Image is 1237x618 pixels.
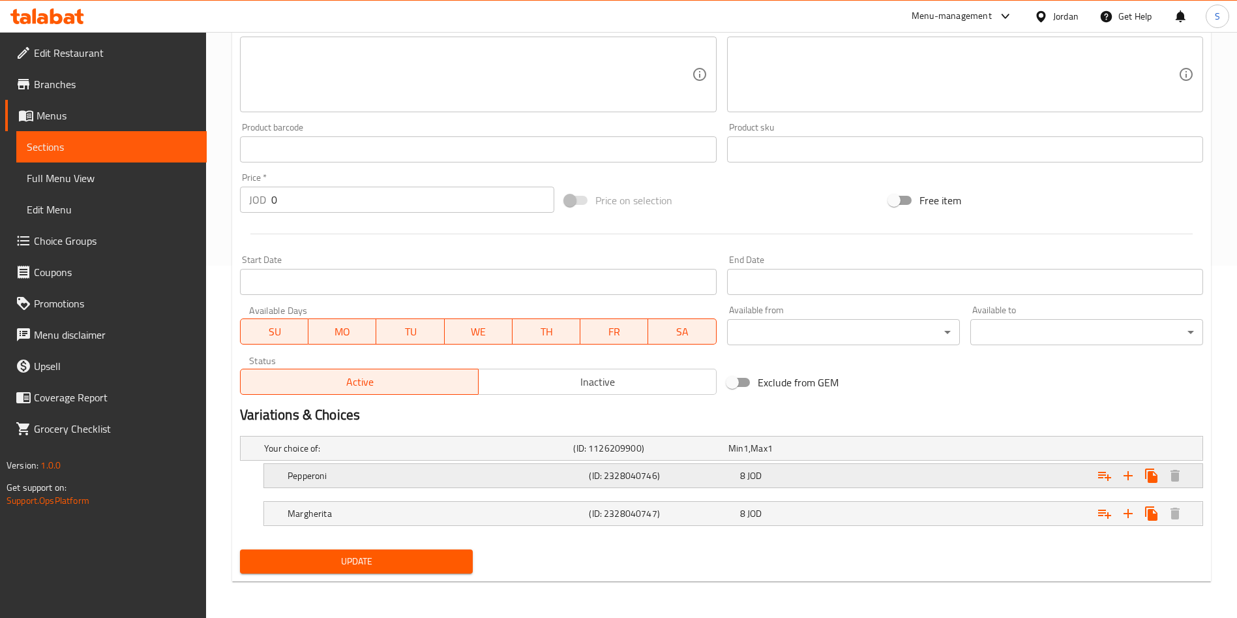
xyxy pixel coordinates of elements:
a: Promotions [5,288,207,319]
span: WE [450,322,507,341]
div: Jordan [1053,9,1079,23]
button: Delete Pepperoni [1163,464,1187,487]
span: S [1215,9,1220,23]
span: 8 [740,467,745,484]
a: Coverage Report [5,382,207,413]
a: Sections [16,131,207,162]
div: Expand [264,464,1202,487]
h5: (ID: 2328040746) [589,469,734,482]
a: Grocery Checklist [5,413,207,444]
span: Free item [919,193,961,208]
a: Branches [5,69,207,100]
button: Add new choice [1116,464,1140,487]
span: Edit Restaurant [34,45,196,61]
div: Expand [241,437,1202,460]
span: Menu disclaimer [34,327,196,343]
button: Delete Margherita [1163,502,1187,525]
span: SU [246,322,303,341]
span: 8 [740,505,745,522]
button: FR [580,318,648,345]
button: SA [648,318,716,345]
span: Sections [27,139,196,155]
div: ​ [727,319,960,345]
h5: Margherita [288,507,584,520]
button: Add choice group [1093,502,1116,525]
button: TU [376,318,444,345]
span: Max [751,440,767,457]
span: Exclude from GEM [758,375,839,390]
a: Upsell [5,350,207,382]
span: SA [653,322,711,341]
h5: (ID: 2328040747) [589,507,734,520]
div: , [728,442,878,455]
span: Full Menu View [27,170,196,186]
a: Choice Groups [5,225,207,256]
button: SU [240,318,308,345]
span: FR [586,322,643,341]
span: 1.0.0 [40,457,61,474]
button: TH [513,318,580,345]
span: 1 [768,440,773,457]
a: Edit Restaurant [5,37,207,69]
span: TH [518,322,575,341]
a: Menus [5,100,207,131]
div: ​ [970,319,1203,345]
button: Add new choice [1116,502,1140,525]
button: Update [240,549,473,574]
h2: Variations & Choices [240,405,1203,425]
button: Clone new choice [1140,464,1163,487]
a: Support.OpsPlatform [7,492,89,509]
div: Menu-management [912,8,992,24]
button: Add choice group [1093,464,1116,487]
span: MO [314,322,371,341]
button: MO [308,318,376,345]
span: Update [250,553,462,570]
button: Active [240,369,479,395]
span: 1 [743,440,749,457]
span: Inactive [484,373,711,392]
h5: Your choice of: [264,442,568,455]
a: Menu disclaimer [5,319,207,350]
input: Please enter price [271,187,554,213]
span: Coupons [34,264,196,280]
span: Version: [7,457,38,474]
a: Edit Menu [16,194,207,225]
span: Promotions [34,296,196,311]
a: Coupons [5,256,207,288]
a: Full Menu View [16,162,207,194]
input: Please enter product sku [727,136,1203,162]
span: Choice Groups [34,233,196,249]
span: TU [381,322,439,341]
button: Inactive [478,369,717,395]
span: Edit Menu [27,202,196,217]
span: JOD [747,467,762,484]
span: Branches [34,76,196,92]
span: Min [728,440,743,457]
span: Menus [37,108,196,123]
button: WE [445,318,513,345]
span: Active [246,373,473,392]
p: JOD [249,192,266,208]
h5: Pepperoni [288,469,584,482]
input: Please enter product barcode [240,136,716,162]
span: Grocery Checklist [34,421,196,437]
button: Clone new choice [1140,502,1163,525]
span: JOD [747,505,762,522]
span: Upsell [34,358,196,374]
span: Coverage Report [34,390,196,405]
span: Get support on: [7,479,67,496]
h5: (ID: 1126209900) [573,442,723,455]
span: Price on selection [595,193,672,208]
div: Expand [264,502,1202,525]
